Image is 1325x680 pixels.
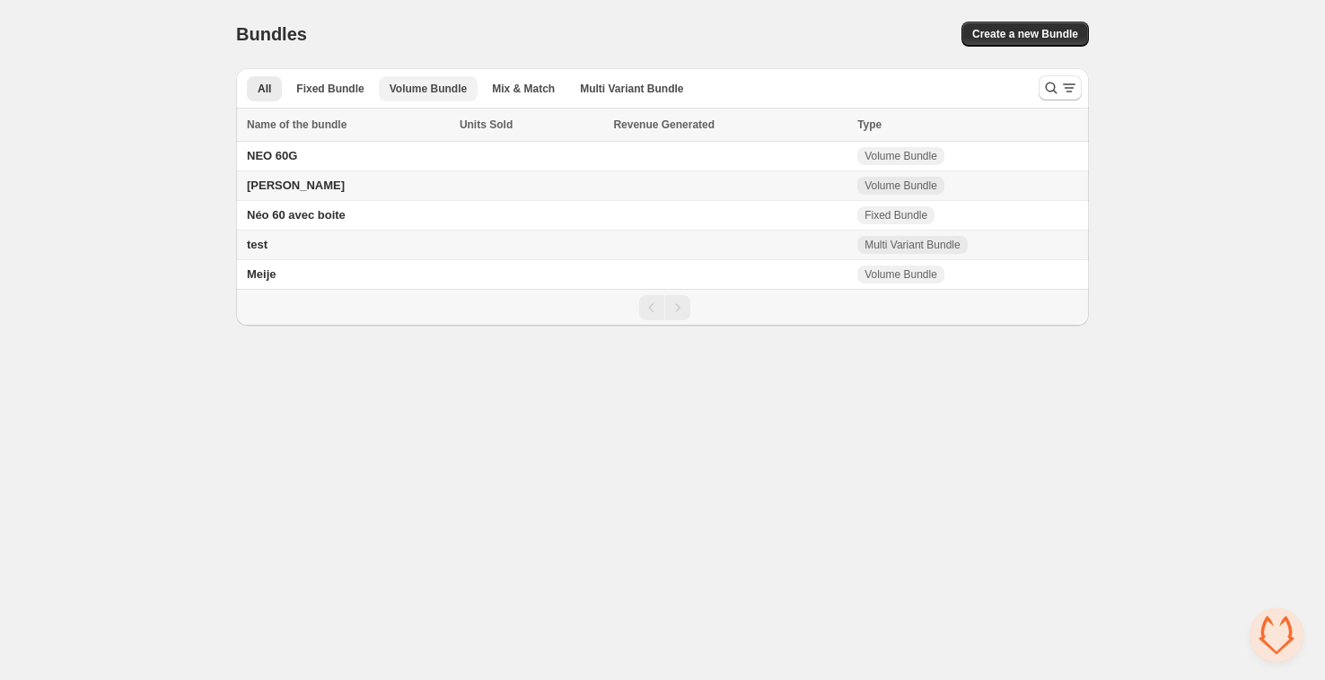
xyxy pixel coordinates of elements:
[613,116,733,134] button: Revenue Generated
[864,149,937,163] span: Volume Bundle
[857,116,1078,134] div: Type
[247,208,346,222] span: Néo 60 avec boite
[247,149,297,162] span: NEO 60G
[390,82,467,96] span: Volume Bundle
[247,267,276,281] span: Meije
[864,179,937,193] span: Volume Bundle
[864,208,927,222] span: Fixed Bundle
[613,116,715,134] span: Revenue Generated
[296,82,364,96] span: Fixed Bundle
[492,82,555,96] span: Mix & Match
[460,116,531,134] button: Units Sold
[236,289,1089,326] nav: Pagination
[1039,75,1082,100] button: Search and filter results
[864,267,937,282] span: Volume Bundle
[961,22,1089,47] button: Create a new Bundle
[258,82,271,96] span: All
[864,238,961,252] span: Multi Variant Bundle
[580,82,683,96] span: Multi Variant Bundle
[247,116,449,134] div: Name of the bundle
[460,116,513,134] span: Units Sold
[247,238,268,251] span: test
[236,23,307,45] h1: Bundles
[1250,608,1303,662] a: Open chat
[972,27,1078,41] span: Create a new Bundle
[247,179,345,192] span: [PERSON_NAME]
